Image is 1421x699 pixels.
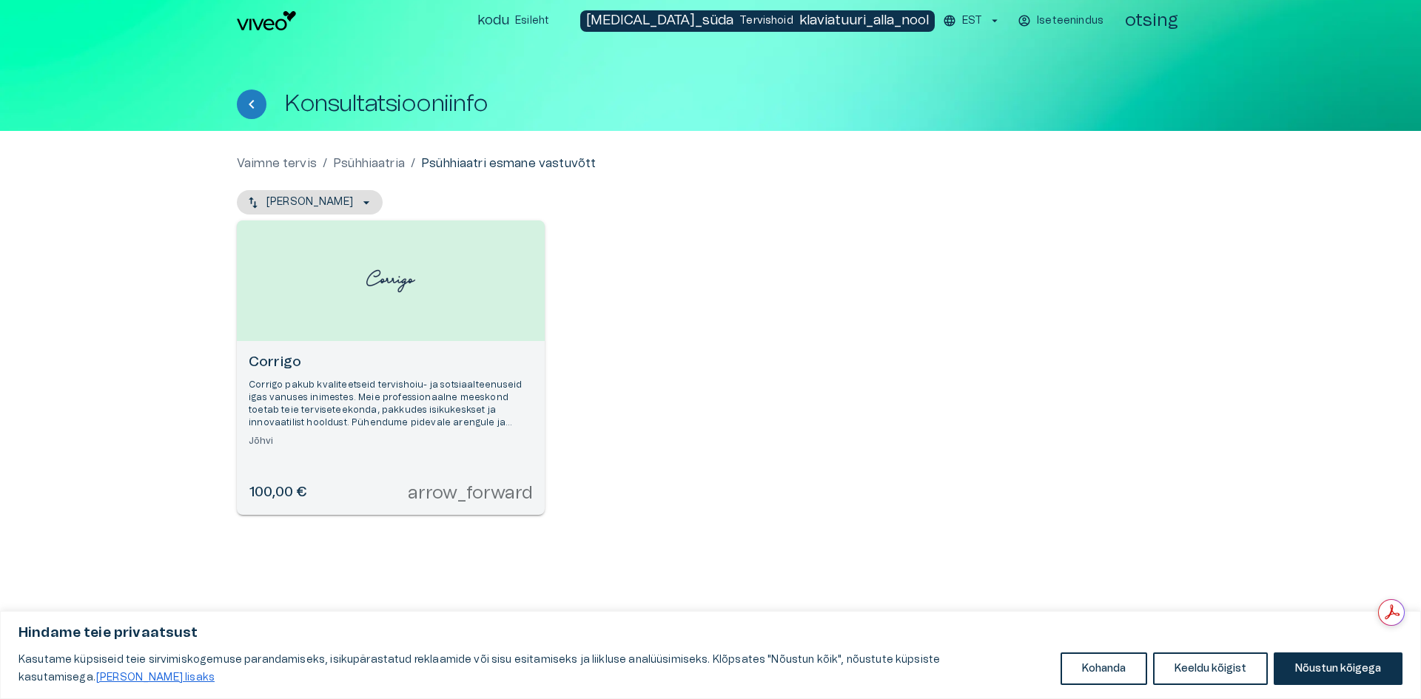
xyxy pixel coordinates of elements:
font: Corrigo pakub kvaliteetseid tervishoiu- ja sotsiaalteenuseid igas vanuses inimestes. Meie profess... [249,380,522,440]
a: Vaimne tervis [237,155,317,172]
a: Ava valitud tarnija saadaolevad broneerimiskuupäevad [237,220,545,515]
font: kodu [477,14,509,27]
button: Tagasi [237,90,266,119]
button: ava otsingu modaalaken [1119,6,1184,36]
button: EST [941,10,1004,32]
button: Kohanda [1061,652,1147,685]
font: Vaimne tervis [237,158,317,169]
font: Corrigo [249,355,301,369]
font: Psühhiaatri esmane vastuvõtt [421,158,596,169]
img: Corrigo logo [361,257,420,305]
font: Esileht [515,16,549,26]
a: Navigeeri avalehele [237,11,466,30]
font: Kasutame küpsiseid teie sirvimiskogemuse parandamiseks, isikupärastatud reklaamide või sisu esita... [19,655,940,683]
font: [MEDICAL_DATA]_süda [586,14,733,27]
font: [PERSON_NAME] [266,197,353,207]
font: Konsultatsiooniinfo [284,92,488,115]
font: Keeldu kõigist [1175,663,1246,674]
button: koduEsileht [471,10,557,32]
img: Viveo logo [237,11,296,30]
a: Psühhiaatria [333,155,405,172]
button: Iseteenindus [1015,10,1107,32]
font: Psühhiaatria [333,158,405,169]
font: / [323,158,327,169]
font: otsing [1125,12,1178,30]
font: 100,00 € [249,485,306,499]
font: Jõhvi [249,436,274,445]
button: Keeldu kõigist [1153,652,1268,685]
font: Nõustun kõigega [1295,663,1381,674]
button: [MEDICAL_DATA]_südaTervishoidklaviatuuri_alla_nool [580,10,935,32]
font: / [411,158,415,169]
font: Hindame teie privaatsust [19,627,198,640]
font: EST [962,16,982,26]
font: Iseteenindus [1037,16,1103,26]
button: [PERSON_NAME] [237,190,383,215]
font: Tervishoid [739,16,793,26]
a: Loe lisaks [95,672,215,683]
a: Loe lisaks [218,672,219,683]
button: Nõustun kõigega [1274,652,1402,685]
font: [PERSON_NAME] lisaks [96,672,215,683]
font: arrow_forward [408,484,533,502]
font: klaviatuuri_alla_nool [799,14,929,27]
font: Kohanda [1082,663,1126,674]
font: Abi [81,12,98,24]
